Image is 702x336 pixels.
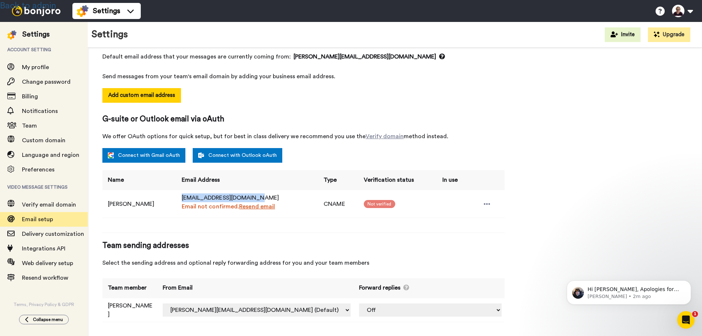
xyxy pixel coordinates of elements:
p: Message from Johann, sent 2m ago [32,28,126,35]
span: Preferences [22,167,54,173]
div: Settings [22,29,50,39]
h1: Settings [91,29,128,40]
span: Team sending addresses [102,240,505,251]
span: Settings [93,6,120,16]
th: Name [102,170,176,190]
span: Integrations API [22,246,65,252]
button: Add custom email address [102,88,181,103]
span: Not verified [364,200,395,208]
span: G-suite or Outlook email via oAuth [102,114,505,125]
span: My profile [22,64,49,70]
iframe: Intercom live chat [677,311,695,329]
span: Custom domain [22,137,65,143]
span: Billing [22,94,38,99]
span: Default email address that your messages are currently coming from: [102,52,505,61]
span: [EMAIL_ADDRESS][DOMAIN_NAME] [182,195,279,201]
span: Send messages from your team's email domain by adding your business email address. [102,72,505,81]
th: Verification status [358,170,437,190]
td: [PERSON_NAME] [102,190,176,218]
img: google.svg [108,152,114,158]
th: In use [437,170,469,190]
a: Resend email [239,204,275,209]
span: We offer OAuth options for quick setup, but for best in class delivery we recommend you use the m... [102,132,505,141]
a: Connect with Outlook oAuth [193,148,282,163]
span: Team [22,123,37,129]
span: Resend workflow [22,275,68,281]
span: [PERSON_NAME][EMAIL_ADDRESS][DOMAIN_NAME] [294,52,445,61]
button: Invite [605,27,641,42]
span: Collapse menu [33,317,63,322]
span: 1 [692,311,698,317]
span: Language and region [22,152,79,158]
th: Email Address [176,170,318,190]
span: Verify email domain [22,202,76,208]
span: Notifications [22,108,58,114]
img: settings-colored.svg [77,5,88,17]
th: Team member [102,278,157,298]
span: Email setup [22,216,53,222]
th: From Email [157,278,354,298]
span: Select the sending address and optional reply forwarding address for you and your team members [102,258,505,267]
a: Verify domain [366,133,404,139]
span: Web delivery setup [22,260,73,266]
button: Collapse menu [19,315,69,324]
span: Forward replies [359,284,400,292]
iframe: Intercom notifications message [556,265,702,316]
button: Upgrade [648,27,690,42]
img: outlook-white.svg [198,152,204,158]
td: CNAME [318,190,358,218]
img: settings-colored.svg [7,30,16,39]
div: Email not confirmed. [182,202,316,211]
span: Hi [PERSON_NAME], Apologies for this. Let me check with my team maybe the email is blocked on our... [32,21,123,56]
span: Change password [22,79,71,85]
span: Delivery customization [22,231,84,237]
td: [PERSON_NAME] [102,298,157,322]
a: Connect with Gmail oAuth [102,148,185,163]
th: Type [318,170,358,190]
